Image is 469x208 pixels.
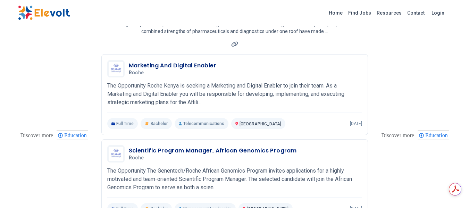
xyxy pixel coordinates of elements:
[109,147,123,161] img: Roche
[350,121,362,126] p: [DATE]
[345,7,374,18] a: Find Jobs
[129,147,297,155] h3: Scientific Program Manager, African Genomics Program
[20,131,53,140] div: These are topics related to the article that might interest you
[434,175,469,208] iframe: Chat Widget
[57,130,88,140] div: Education
[107,118,138,129] p: Full Time
[129,70,144,76] span: Roche
[427,6,449,20] a: Login
[326,7,345,18] a: Home
[240,122,281,126] span: [GEOGRAPHIC_DATA]
[101,21,368,35] p: Roche is a global pioneer in pharmaceuticals and diagnostics focused on advancing science to impr...
[107,167,362,192] p: The Opportunity The Genentech/Roche African Genomics Program invites applications for a highly mo...
[425,132,450,138] span: Education
[107,60,362,129] a: RocheMarketing And Digital EnablerRocheThe Opportunity Roche Kenya is seeking a Marketing and Dig...
[18,6,70,20] img: Elevolt
[151,121,168,126] span: Bachelor
[404,7,427,18] a: Contact
[418,130,449,140] div: Education
[129,61,217,70] h3: Marketing And Digital Enabler
[175,118,228,129] p: Telecommunications
[381,131,414,140] div: These are topics related to the article that might interest you
[109,62,123,76] img: Roche
[129,155,144,161] span: Roche
[374,7,404,18] a: Resources
[107,82,362,107] p: The Opportunity Roche Kenya is seeking a Marketing and Digital Enabler to join their team. As a M...
[64,132,89,138] span: Education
